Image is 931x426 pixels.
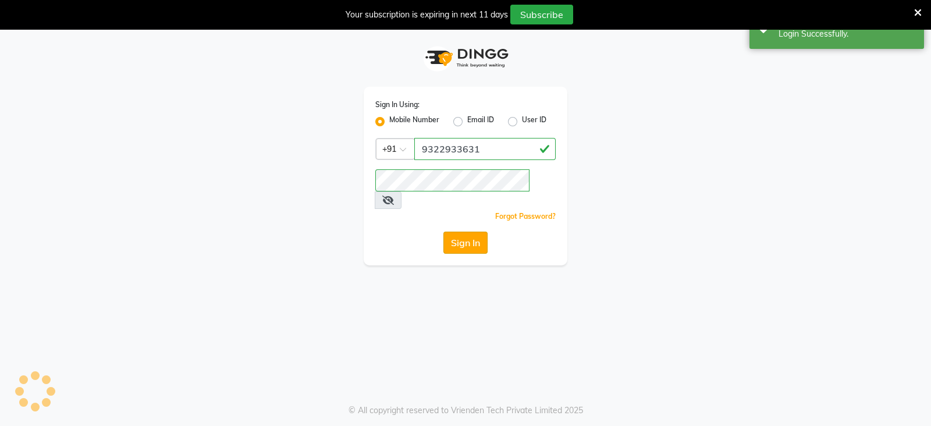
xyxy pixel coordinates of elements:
[389,115,439,129] label: Mobile Number
[510,5,573,24] button: Subscribe
[414,138,556,160] input: Username
[467,115,494,129] label: Email ID
[346,9,508,21] div: Your subscription is expiring in next 11 days
[443,232,488,254] button: Sign In
[419,41,512,75] img: logo1.svg
[375,100,420,110] label: Sign In Using:
[495,212,556,221] a: Forgot Password?
[522,115,546,129] label: User ID
[375,169,530,191] input: Username
[779,28,915,40] div: Login Successfully.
